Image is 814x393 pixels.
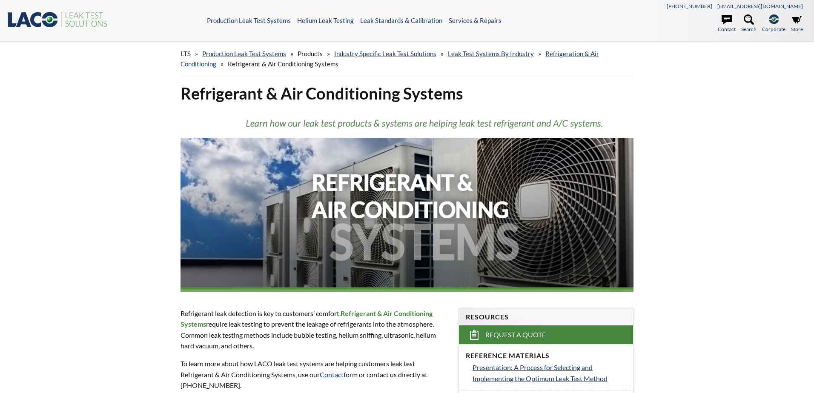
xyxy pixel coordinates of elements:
[297,17,354,24] a: Helium Leak Testing
[718,14,736,33] a: Contact
[717,3,803,9] a: [EMAIL_ADDRESS][DOMAIN_NAME]
[741,14,757,33] a: Search
[320,370,344,379] a: Contact
[181,358,448,391] p: To learn more about how LACO leak test systems are helping customers leak test Refrigerant & Air ...
[466,351,627,360] h4: Reference Materials
[360,17,442,24] a: Leak Standards & Calibration
[459,325,633,344] a: Request a Quote
[228,60,338,68] span: Refrigerant & Air Conditioning Systems
[334,50,436,57] a: Industry Specific Leak Test Solutions
[181,50,191,57] span: LTS
[449,17,502,24] a: Services & Repairs
[181,308,448,351] p: Refrigerant leak detection is key to customers’ comfort. require leak testing to prevent the leak...
[181,42,634,76] div: » » » » » »
[207,17,291,24] a: Production Leak Test Systems
[473,363,608,382] span: Presentation: A Process for Selecting and Implementing the Optimum Leak Test Method
[448,50,534,57] a: Leak Test Systems by Industry
[181,50,599,68] a: Refrigeration & Air Conditioning
[466,313,627,322] h4: Resources
[473,362,627,384] a: Presentation: A Process for Selecting and Implementing the Optimum Leak Test Method
[181,83,634,104] h1: Refrigerant & Air Conditioning Systems
[298,50,323,57] span: Products
[485,330,546,339] span: Request a Quote
[667,3,712,9] a: [PHONE_NUMBER]
[202,50,286,57] a: Production Leak Test Systems
[181,111,634,292] img: Refrigeration & Air Conditioning Systems heading
[791,14,803,33] a: Store
[762,25,785,33] span: Corporate
[181,309,433,328] strong: Refrigerant & Air Conditioning Systems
